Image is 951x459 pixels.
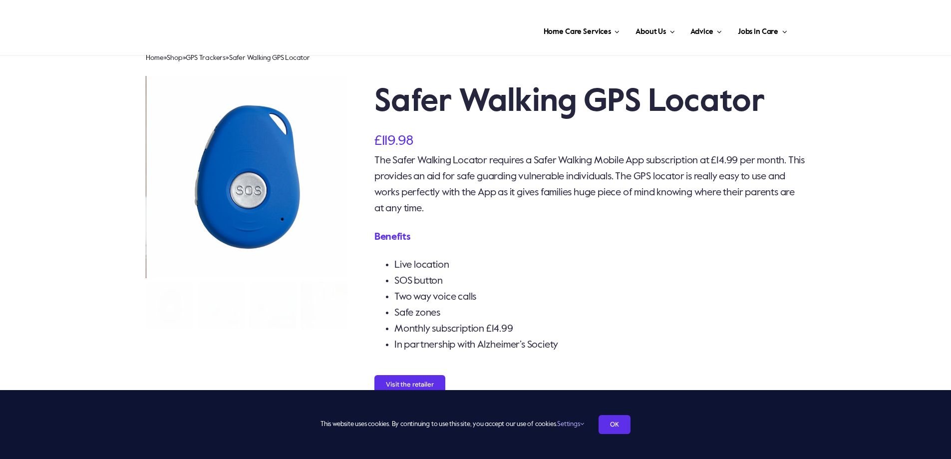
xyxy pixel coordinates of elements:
li: SOS button [394,273,805,289]
a: Settings [557,421,584,428]
a: RAVT01Storyandsons_1152x1152 [146,76,348,278]
a: OK [599,415,631,434]
a: Advice [687,15,724,45]
span: This website uses cookies. By continuing to use this site, you accept our use of cookies. [320,417,584,433]
span: Advice [690,24,713,40]
span: Home Care Services [544,24,611,40]
img: Safer Walking GPS Locator [146,282,193,329]
bdi: 119.98 [374,134,414,148]
span: » » » [146,54,310,61]
a: Shop [167,54,182,61]
li: Safe zones [394,305,805,321]
img: Safer Walking GPS Locator - Image 4 [301,282,348,329]
h1: Safer Walking GPS Locator [374,82,805,122]
a: About Us [633,15,677,45]
li: Monthly subscription £14.99 [394,321,805,337]
span: Safer Walking GPS Locator [229,54,310,61]
nav: Breadcrumb [146,50,805,66]
h4: Benefits [374,230,805,244]
p: The Safer Walking Locator requires a Safer Walking Mobile App subscription at £14.99 per month. T... [374,153,805,217]
nav: Main Menu [258,15,790,45]
a: Home Care Services [541,15,623,45]
a: Jobs in Care [735,15,790,45]
li: In partnership with Alzheimer’s Society [394,337,805,353]
a: Home [146,54,163,61]
span: £ [374,134,382,148]
button: Visit the retailer [374,375,445,394]
img: Safer Walking GPS Locator - Image 3 [249,282,297,329]
li: Live location [394,257,805,273]
span: About Us [635,24,666,40]
span: Jobs in Care [738,24,778,40]
a: lifted-logo [146,16,226,26]
li: Two way voice calls [394,289,805,305]
a: GPS Trackers [186,54,226,61]
img: Safer Walking GPS Locator - Image 2 [198,282,245,329]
